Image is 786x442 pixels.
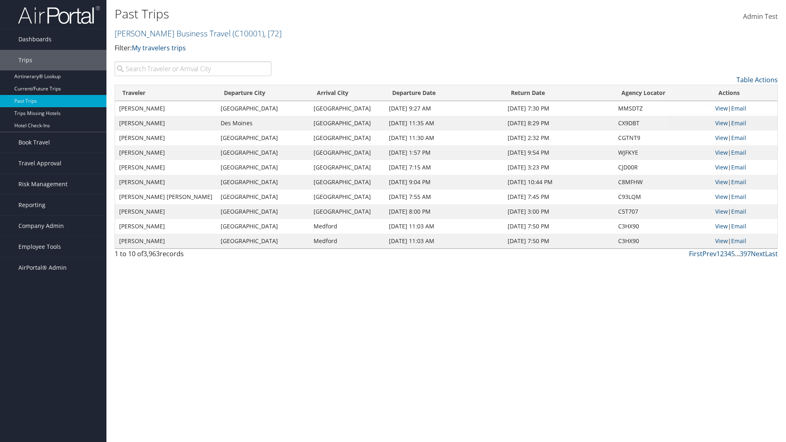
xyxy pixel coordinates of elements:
span: Company Admin [18,216,64,236]
span: Reporting [18,195,45,215]
span: Dashboards [18,29,52,50]
a: Page Length [670,113,777,127]
a: Download Report [670,86,777,99]
span: AirPortal® Admin [18,257,67,278]
span: Risk Management [18,174,68,194]
span: Trips [18,50,32,70]
a: Column Visibility [670,99,777,113]
img: airportal-logo.png [18,5,100,25]
span: Book Travel [18,132,50,153]
span: Travel Approval [18,153,61,174]
span: Employee Tools [18,237,61,257]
